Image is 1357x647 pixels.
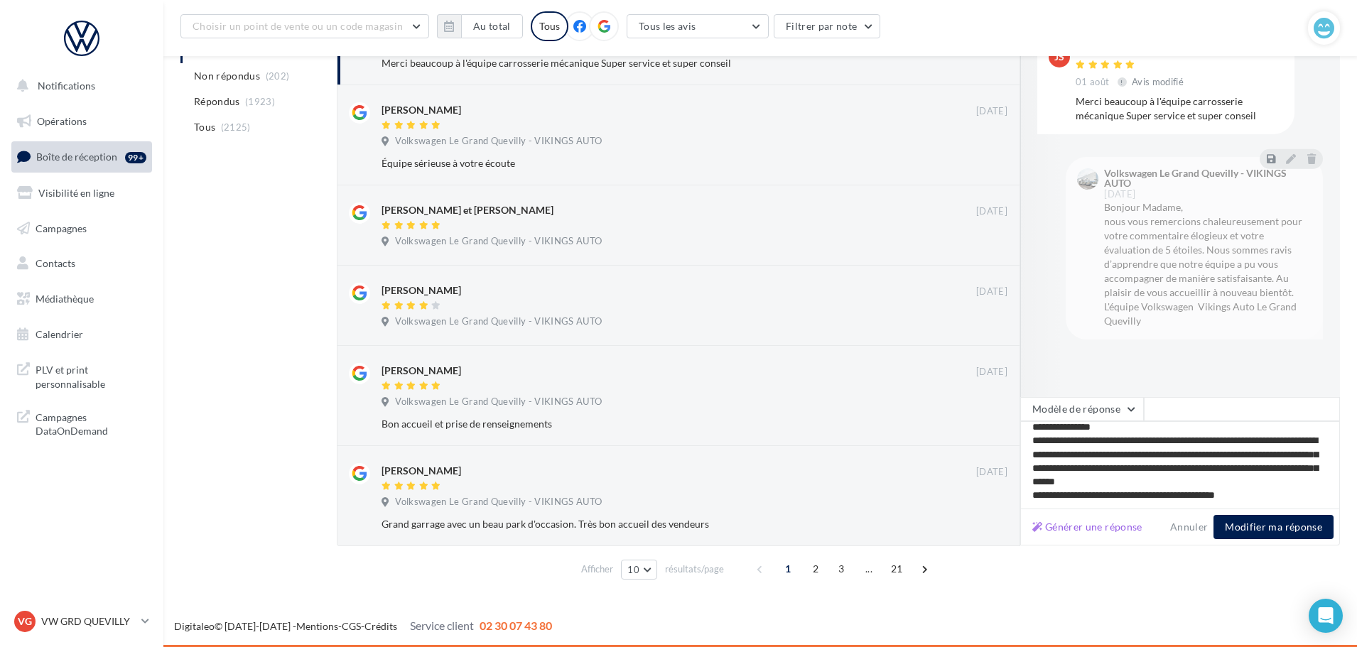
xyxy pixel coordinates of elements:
button: 10 [621,560,657,580]
span: [DATE] [976,366,1007,379]
span: Tous [194,120,215,134]
span: Volkswagen Le Grand Quevilly - VIKINGS AUTO [395,135,602,148]
span: Calendrier [36,328,83,340]
div: [PERSON_NAME] et [PERSON_NAME] [382,203,553,217]
span: 1 [777,558,799,580]
a: Opérations [9,107,155,136]
span: © [DATE]-[DATE] - - - [174,620,552,632]
span: 3 [830,558,853,580]
button: Notifications [9,71,149,101]
span: [DATE] [1104,190,1135,199]
span: [DATE] [976,205,1007,218]
button: Tous les avis [627,14,769,38]
span: (202) [266,70,290,82]
span: Avis modifié [1132,76,1184,87]
div: Merci beaucoup à l'équipe carrosserie mécanique Super service et super conseil [1076,94,1283,123]
button: Annuler [1164,518,1213,535]
button: Générer une réponse [1027,518,1148,535]
div: Bonjour Madame, nous vous remercions chaleureusement pour votre commentaire élogieux et votre éva... [1104,200,1312,328]
div: [PERSON_NAME] [382,283,461,298]
a: CGS [342,620,361,632]
a: VG VW GRD QUEVILLY [11,608,152,635]
button: Au total [461,14,523,38]
span: résultats/page [665,562,724,576]
span: 2 [804,558,827,580]
span: [DATE] [976,286,1007,298]
a: Médiathèque [9,284,155,314]
button: Modèle de réponse [1020,397,1144,421]
span: Tous les avis [639,20,696,32]
span: Volkswagen Le Grand Quevilly - VIKINGS AUTO [395,235,602,248]
span: Campagnes [36,222,87,234]
a: Visibilité en ligne [9,178,155,208]
span: ... [858,558,880,580]
span: VG [18,614,32,629]
span: Afficher [581,562,613,576]
a: Crédits [364,620,397,632]
span: Non répondus [194,69,260,83]
span: Contacts [36,257,75,269]
span: [DATE] [976,466,1007,479]
div: 99+ [125,152,146,163]
span: Service client [410,619,474,632]
span: 10 [627,564,639,575]
a: PLV et print personnalisable [9,354,155,396]
a: Mentions [296,620,338,632]
span: Volkswagen Le Grand Quevilly - VIKINGS AUTO [395,496,602,509]
div: [PERSON_NAME] [382,464,461,478]
span: Visibilité en ligne [38,187,114,199]
div: [PERSON_NAME] [1076,46,1186,56]
div: Équipe sérieuse à votre écoute [382,156,915,170]
span: 21 [885,558,909,580]
span: 01 août [1076,76,1109,89]
span: Répondus [194,94,240,109]
span: Opérations [37,115,87,127]
div: [PERSON_NAME] [382,103,461,117]
span: (2125) [221,121,251,133]
a: Campagnes DataOnDemand [9,402,155,444]
span: Volkswagen Le Grand Quevilly - VIKINGS AUTO [395,315,602,328]
span: Boîte de réception [36,151,117,163]
span: Campagnes DataOnDemand [36,408,146,438]
a: Calendrier [9,320,155,349]
button: Au total [437,14,523,38]
span: (1923) [245,96,275,107]
span: [DATE] [976,105,1007,118]
span: Choisir un point de vente ou un code magasin [193,20,403,32]
div: Bon accueil et prise de renseignements [382,417,915,431]
span: PLV et print personnalisable [36,360,146,391]
div: Volkswagen Le Grand Quevilly - VIKINGS AUTO [1104,168,1309,188]
span: Notifications [38,80,95,92]
a: Boîte de réception99+ [9,141,155,172]
a: Campagnes [9,214,155,244]
a: Contacts [9,249,155,278]
div: Grand garrage avec un beau park d'occasion. Très bon accueil des vendeurs [382,517,915,531]
span: JS [1054,50,1064,64]
div: Merci beaucoup à l'équipe carrosserie mécanique Super service et super conseil [382,56,915,70]
span: Médiathèque [36,293,94,305]
span: Volkswagen Le Grand Quevilly - VIKINGS AUTO [395,396,602,408]
p: VW GRD QUEVILLY [41,614,136,629]
button: Choisir un point de vente ou un code magasin [180,14,429,38]
span: 02 30 07 43 80 [480,619,552,632]
button: Modifier ma réponse [1213,515,1334,539]
div: Tous [531,11,568,41]
a: Digitaleo [174,620,215,632]
div: [PERSON_NAME] [382,364,461,378]
div: Open Intercom Messenger [1309,599,1343,633]
button: Filtrer par note [774,14,881,38]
